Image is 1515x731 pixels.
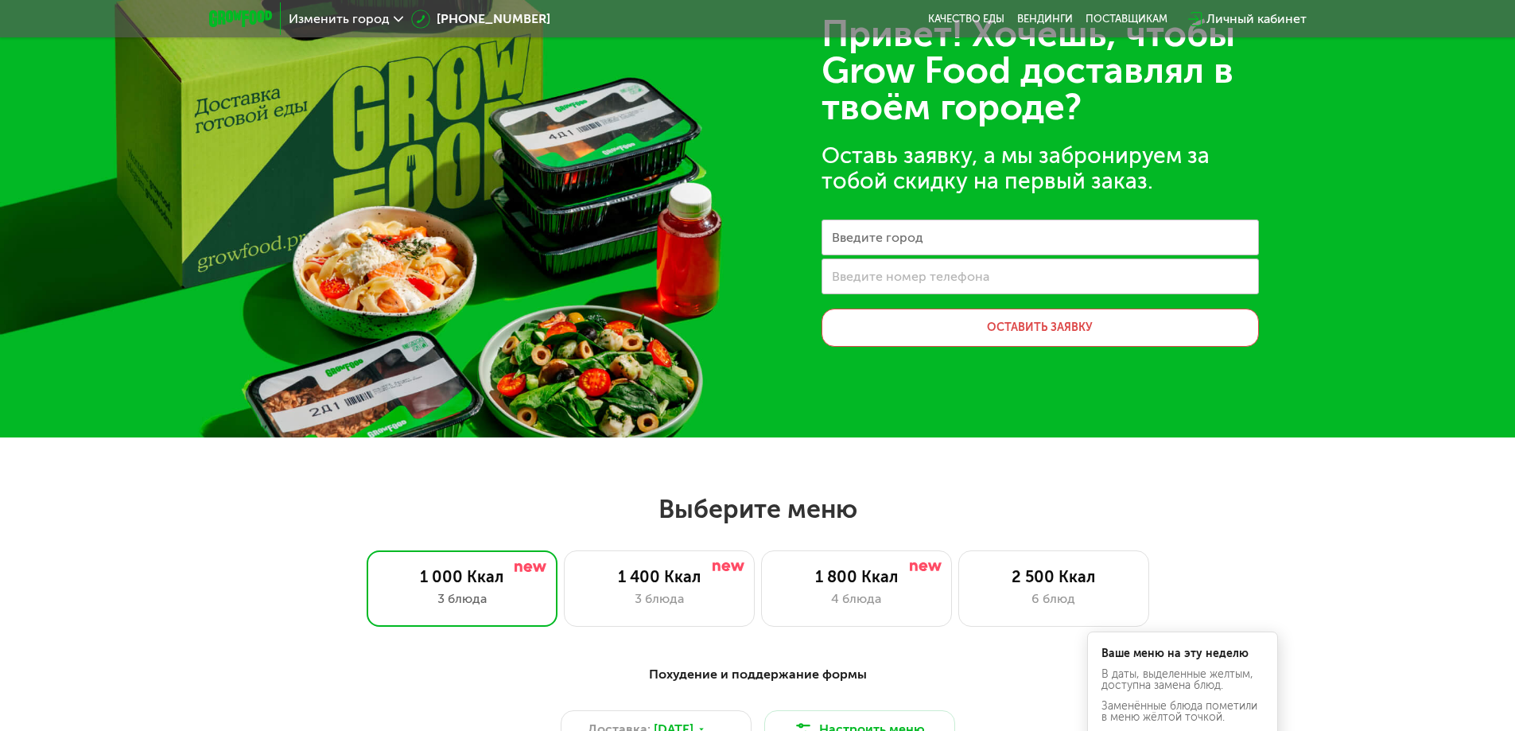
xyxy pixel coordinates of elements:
div: 1 000 Ккал [383,567,541,586]
div: Привет! Хочешь, чтобы Grow Food доставлял в твоём городе? [822,16,1259,126]
div: В даты, выделенные желтым, доступна замена блюд. [1101,669,1264,691]
label: Введите номер телефона [832,272,989,281]
div: поставщикам [1086,13,1167,25]
a: Качество еды [928,13,1004,25]
a: [PHONE_NUMBER] [411,10,550,29]
div: Оставь заявку, а мы забронируем за тобой скидку на первый заказ. [822,143,1259,194]
div: 4 блюда [778,589,935,609]
div: 6 блюд [975,589,1132,609]
div: 2 500 Ккал [975,567,1132,586]
div: 1 800 Ккал [778,567,935,586]
h2: Выберите меню [51,493,1464,525]
div: Ваше меню на эту неделю [1101,648,1264,659]
div: 3 блюда [581,589,738,609]
span: Изменить город [289,13,390,25]
div: Заменённые блюда пометили в меню жёлтой точкой. [1101,701,1264,723]
button: Оставить заявку [822,309,1259,347]
a: Вендинги [1017,13,1073,25]
label: Введите город [832,233,923,242]
div: 1 400 Ккал [581,567,738,586]
div: Похудение и поддержание формы [287,665,1229,685]
div: Личный кабинет [1206,10,1307,29]
div: 3 блюда [383,589,541,609]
